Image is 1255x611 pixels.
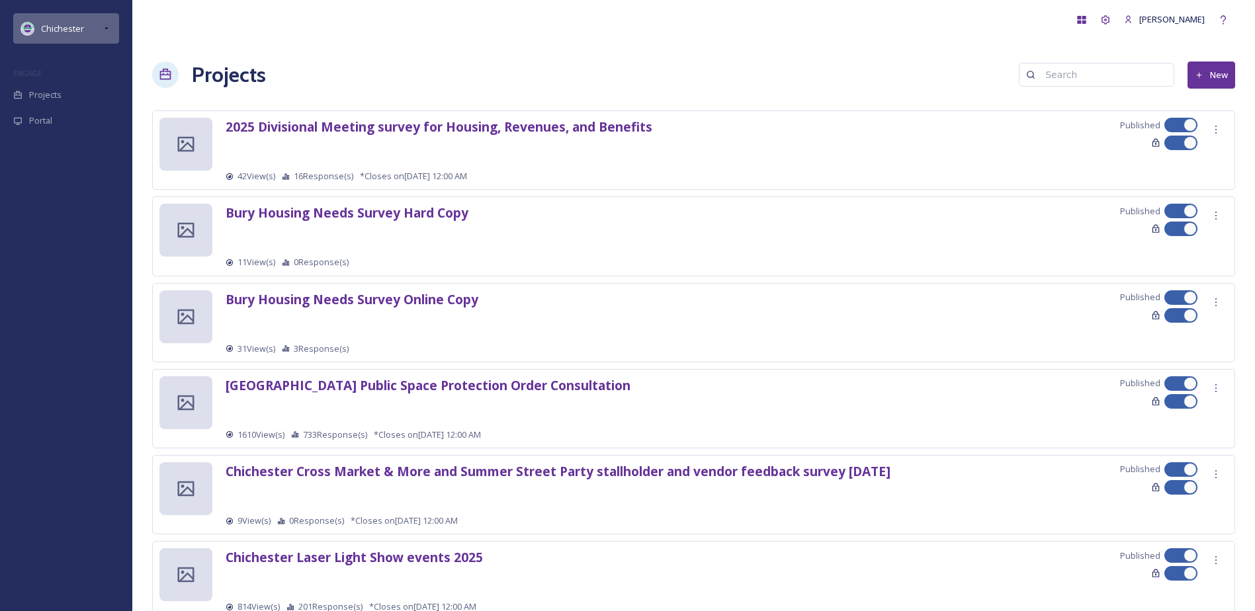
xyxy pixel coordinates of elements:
[1120,550,1160,562] span: Published
[238,170,275,183] span: 42 View(s)
[289,514,344,527] span: 0 Response(s)
[29,89,62,101] span: Projects
[226,462,890,480] strong: Chichester Cross Market & More and Summer Street Party stallholder and vendor feedback survey [DATE]
[226,380,630,393] a: [GEOGRAPHIC_DATA] Public Space Protection Order Consultation
[1120,377,1160,389] span: Published
[303,428,367,441] span: 733 Response(s)
[1039,61,1167,88] input: Search
[21,22,34,35] img: Logo_of_Chichester_District_Council.png
[226,122,652,134] a: 2025 Divisional Meeting survey for Housing, Revenues, and Benefits
[1188,61,1235,89] button: New
[294,343,349,355] span: 3 Response(s)
[226,290,478,308] strong: Bury Housing Needs Survey Online Copy
[226,466,890,479] a: Chichester Cross Market & More and Summer Street Party stallholder and vendor feedback survey [DATE]
[360,170,467,183] span: *Closes on [DATE] 12:00 AM
[29,114,52,127] span: Portal
[226,548,483,566] strong: Chichester Laser Light Show events 2025
[294,256,349,268] span: 0 Response(s)
[1120,205,1160,218] span: Published
[226,552,483,565] a: Chichester Laser Light Show events 2025
[351,514,458,527] span: *Closes on [DATE] 12:00 AM
[238,343,275,355] span: 31 View(s)
[238,256,275,268] span: 11 View(s)
[1139,13,1205,25] span: [PERSON_NAME]
[226,208,468,220] a: Bury Housing Needs Survey Hard Copy
[226,376,630,394] strong: [GEOGRAPHIC_DATA] Public Space Protection Order Consultation
[1120,291,1160,304] span: Published
[226,294,478,307] a: Bury Housing Needs Survey Online Copy
[192,59,266,91] a: Projects
[1120,119,1160,132] span: Published
[374,428,481,441] span: *Closes on [DATE] 12:00 AM
[226,204,468,222] strong: Bury Housing Needs Survey Hard Copy
[13,68,42,78] span: ENGAGE
[1120,463,1160,475] span: Published
[226,118,652,136] strong: 2025 Divisional Meeting survey for Housing, Revenues, and Benefits
[238,428,284,441] span: 1610 View(s)
[294,170,353,183] span: 16 Response(s)
[238,514,271,527] span: 9 View(s)
[1117,7,1211,32] a: [PERSON_NAME]
[41,22,84,34] span: Chichester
